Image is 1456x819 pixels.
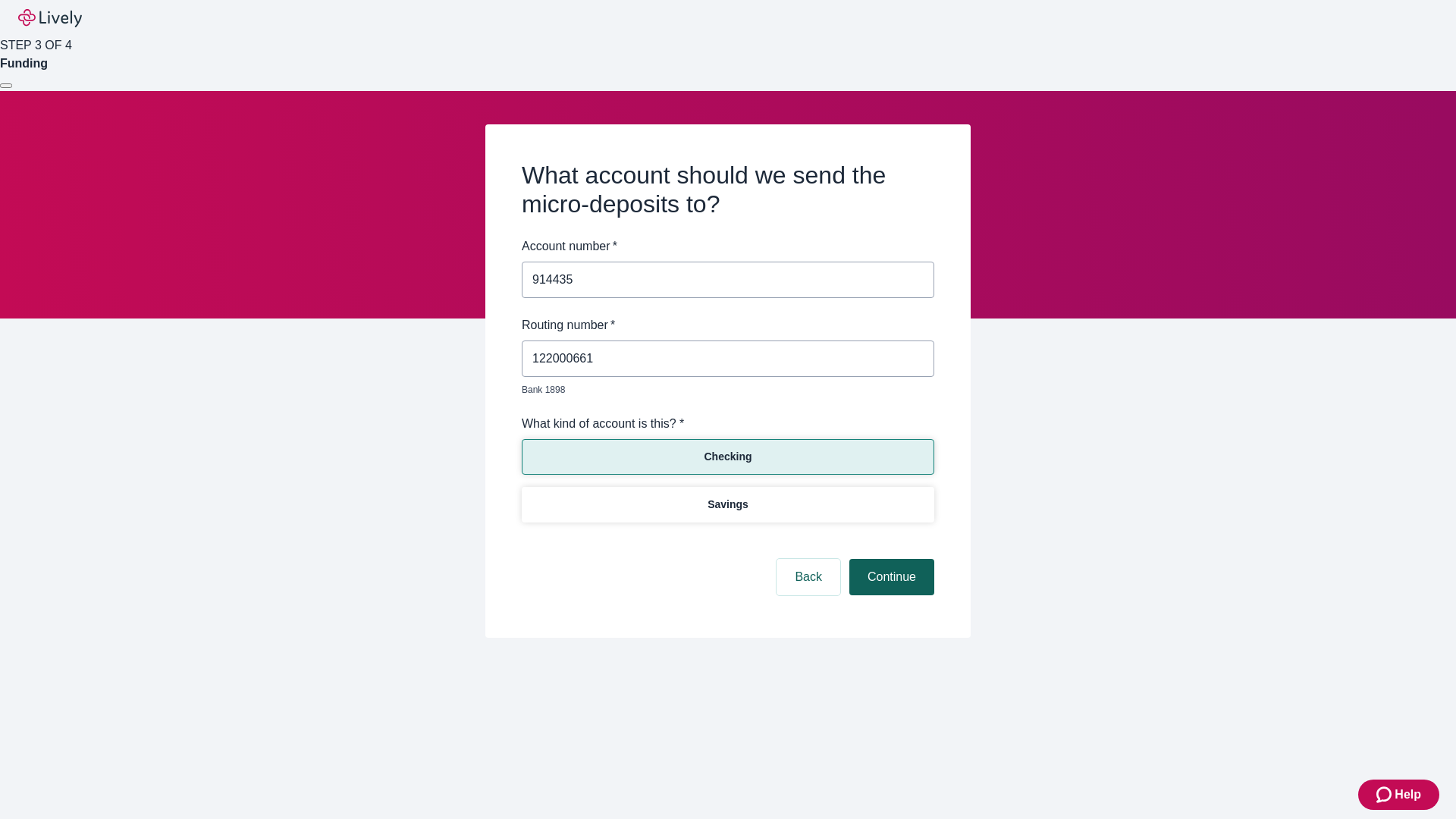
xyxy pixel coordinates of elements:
p: Bank 1898 [522,383,924,397]
label: Routing number [522,316,615,334]
h2: What account should we send the micro-deposits to? [522,161,934,219]
svg: Zendesk support icon [1376,786,1395,804]
label: What kind of account is this? * [522,415,684,433]
p: Savings [708,497,748,513]
button: Zendesk support iconHelp [1358,780,1439,810]
label: Account number [522,237,617,256]
img: Lively [18,9,82,27]
p: Checking [704,449,752,465]
button: Continue [849,559,934,595]
button: Savings [522,487,934,522]
button: Checking [522,439,934,475]
span: Help [1395,786,1421,804]
button: Back [777,559,840,595]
